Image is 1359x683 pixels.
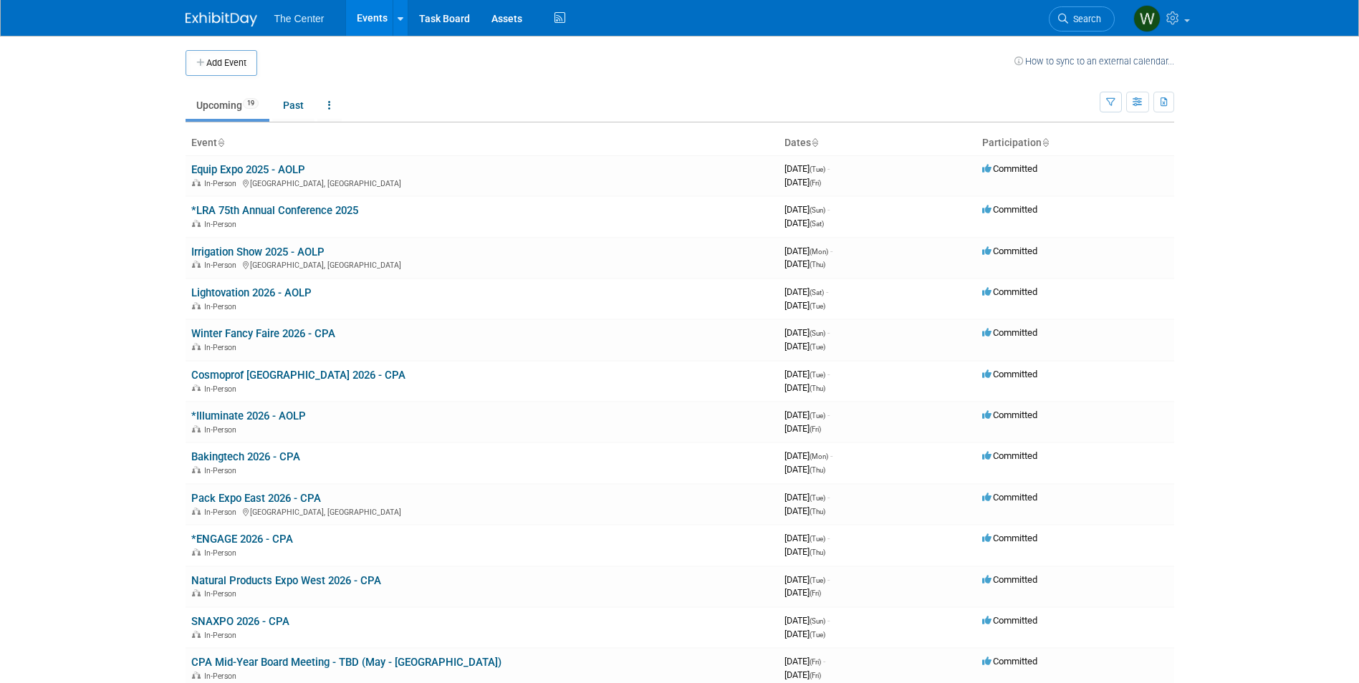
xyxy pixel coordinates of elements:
span: In-Person [204,548,241,558]
span: Committed [982,327,1037,338]
span: Committed [982,574,1037,585]
span: [DATE] [784,423,821,434]
span: (Thu) [810,384,825,392]
span: [DATE] [784,533,830,543]
img: In-Person Event [192,466,201,473]
a: *ENGAGE 2026 - CPA [191,533,293,546]
a: Upcoming19 [186,92,269,119]
a: Sort by Start Date [811,137,818,148]
span: Committed [982,615,1037,626]
a: Equip Expo 2025 - AOLP [191,163,305,176]
span: [DATE] [784,300,825,311]
span: In-Person [204,179,241,188]
span: (Tue) [810,576,825,584]
img: In-Person Event [192,261,201,268]
span: - [823,656,825,667]
span: [DATE] [784,629,825,639]
span: [DATE] [784,246,832,256]
span: (Sun) [810,206,825,214]
span: [DATE] [784,410,830,420]
img: In-Person Event [192,589,201,596]
span: In-Person [204,261,241,270]
img: In-Person Event [192,672,201,679]
img: In-Person Event [192,179,201,186]
img: In-Person Event [192,631,201,638]
span: (Tue) [810,494,825,502]
th: Participation [976,131,1174,155]
span: Committed [982,204,1037,215]
a: Sort by Participation Type [1042,137,1049,148]
span: [DATE] [784,615,830,626]
span: [DATE] [784,546,825,557]
span: - [827,327,830,338]
span: Committed [982,246,1037,256]
span: (Tue) [810,343,825,351]
span: [DATE] [784,587,821,598]
a: Bakingtech 2026 - CPA [191,450,300,463]
span: In-Person [204,302,241,311]
span: - [827,615,830,626]
span: [DATE] [784,382,825,393]
span: (Mon) [810,248,828,256]
a: Past [272,92,314,119]
span: (Sun) [810,329,825,337]
span: - [827,533,830,543]
span: In-Person [204,672,241,681]
a: Lightovation 2026 - AOLP [191,286,312,299]
span: Committed [982,492,1037,503]
a: Search [1049,6,1115,32]
span: - [827,492,830,503]
span: Committed [982,450,1037,461]
span: [DATE] [784,369,830,379]
th: Event [186,131,779,155]
span: - [830,450,832,461]
span: (Fri) [810,425,821,433]
span: [DATE] [784,574,830,585]
div: [GEOGRAPHIC_DATA], [GEOGRAPHIC_DATA] [191,505,773,517]
span: (Tue) [810,371,825,379]
span: In-Person [204,425,241,435]
span: [DATE] [784,327,830,338]
span: (Fri) [810,179,821,187]
img: In-Person Event [192,548,201,556]
span: Committed [982,369,1037,379]
a: Winter Fancy Faire 2026 - CPA [191,327,335,340]
th: Dates [779,131,976,155]
img: In-Person Event [192,343,201,350]
span: - [827,163,830,174]
span: - [827,369,830,379]
a: How to sync to an external calendar... [1014,56,1174,67]
span: - [827,574,830,585]
span: (Tue) [810,535,825,543]
span: [DATE] [784,177,821,188]
span: [DATE] [784,163,830,174]
span: - [830,246,832,256]
span: In-Person [204,631,241,640]
span: In-Person [204,384,241,394]
div: [GEOGRAPHIC_DATA], [GEOGRAPHIC_DATA] [191,258,773,270]
span: (Tue) [810,631,825,639]
span: (Fri) [810,672,821,679]
span: (Mon) [810,452,828,460]
span: Committed [982,163,1037,174]
span: (Sun) [810,617,825,625]
span: - [827,204,830,215]
a: Pack Expo East 2026 - CPA [191,492,321,505]
a: Cosmoprof [GEOGRAPHIC_DATA] 2026 - CPA [191,369,405,382]
a: Irrigation Show 2025 - AOLP [191,246,325,258]
a: *LRA 75th Annual Conference 2025 [191,204,358,217]
span: [DATE] [784,218,824,228]
a: Sort by Event Name [217,137,224,148]
img: In-Person Event [192,220,201,227]
span: [DATE] [784,341,825,352]
img: In-Person Event [192,425,201,432]
span: Search [1068,14,1101,24]
button: Add Event [186,50,257,76]
span: [DATE] [784,258,825,269]
span: (Tue) [810,412,825,420]
span: [DATE] [784,492,830,503]
span: (Fri) [810,589,821,597]
img: In-Person Event [192,508,201,515]
img: Whitney Mueller [1133,5,1161,32]
a: SNAXPO 2026 - CPA [191,615,289,628]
